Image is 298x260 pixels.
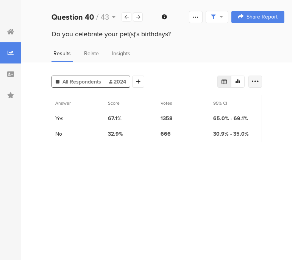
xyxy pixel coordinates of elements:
span: 666 [161,130,171,138]
span: 65.0% - 69.1% [213,115,248,122]
span: 1358 [161,115,172,122]
span: Share Report [247,14,278,20]
span: Relate [84,50,99,57]
span: 95% CI [213,100,227,107]
span: 30.9% - 35.0% [213,130,249,138]
b: Question 40 [51,11,94,23]
span: 67.1% [108,115,122,122]
div: Do you celebrate your pet(s)'s birthdays? [51,29,262,39]
section: No [55,130,62,138]
section: Yes [55,115,64,122]
span: / [96,11,98,23]
span: 2024 [109,78,126,86]
span: Insights [112,50,130,57]
span: Votes [161,100,172,107]
span: 32.9% [108,130,123,138]
span: All Respondents [62,78,101,86]
span: Results [53,50,71,57]
span: Score [108,100,120,107]
span: 43 [101,11,109,23]
span: Answer [55,100,71,107]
